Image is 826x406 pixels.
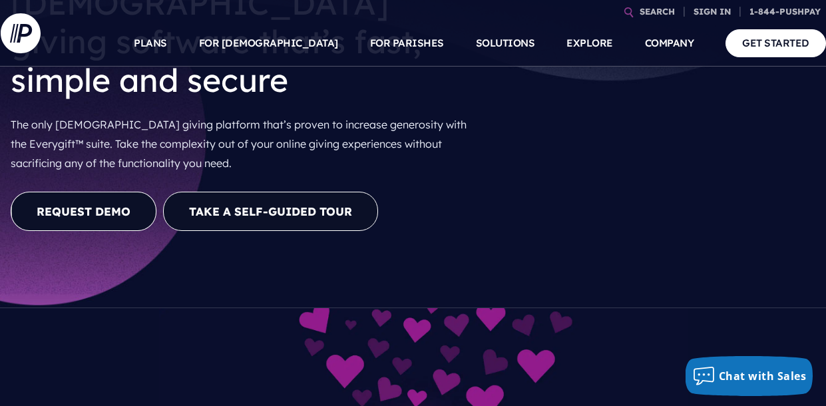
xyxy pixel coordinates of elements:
a: SOLUTIONS [476,20,535,67]
a: COMPANY [645,20,694,67]
p: The only [DEMOGRAPHIC_DATA] giving platform that’s proven to increase generosity with the Everygi... [11,110,471,178]
a: PLANS [134,20,167,67]
picture: everygift-impact [159,311,688,324]
a: FOR PARISHES [370,20,444,67]
span: Chat with Sales [719,369,807,383]
button: Chat with Sales [686,356,813,396]
button: Take a Self-guided Tour [163,192,378,231]
a: GET STARTED [725,29,826,57]
a: FOR [DEMOGRAPHIC_DATA] [199,20,338,67]
a: EXPLORE [566,20,613,67]
a: REQUEST DEMO [11,192,156,231]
